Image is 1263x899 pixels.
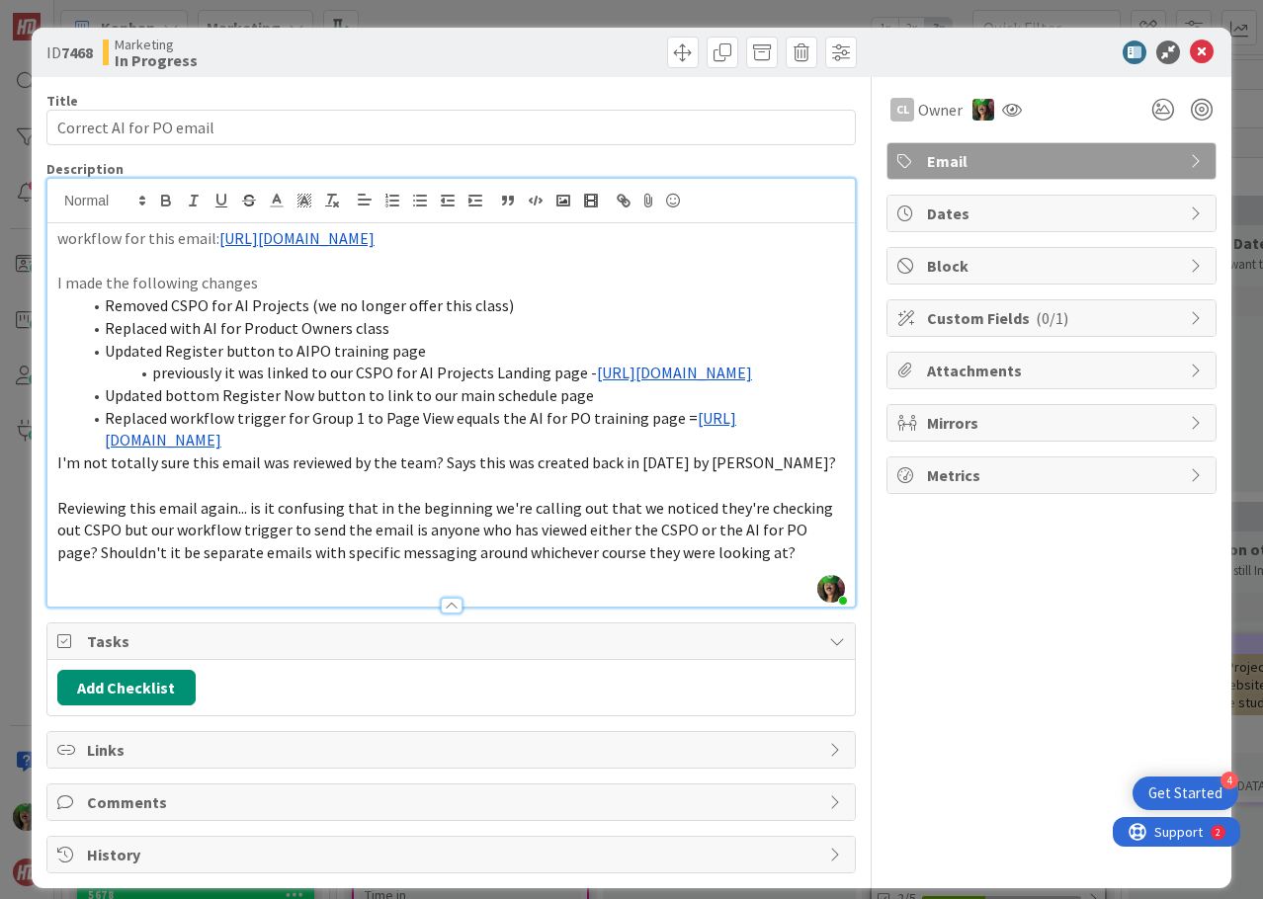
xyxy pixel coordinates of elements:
[927,202,1180,225] span: Dates
[105,295,514,315] span: Removed CSPO for AI Projects (we no longer offer this class)
[927,149,1180,173] span: Email
[927,463,1180,487] span: Metrics
[87,738,819,762] span: Links
[87,790,819,814] span: Comments
[42,3,90,27] span: Support
[972,99,994,121] img: SL
[1036,308,1068,328] span: ( 0/1 )
[890,98,914,122] div: CL
[57,498,836,562] span: Reviewing this email again... is it confusing that in the beginning we're calling out that we not...
[105,385,594,405] span: Updated bottom Register Now button to link to our main schedule page
[115,37,198,52] span: Marketing
[46,110,856,145] input: type card name here...
[927,254,1180,278] span: Block
[103,8,108,24] div: 2
[152,363,597,382] span: previously it was linked to our CSPO for AI Projects Landing page -
[927,411,1180,435] span: Mirrors
[597,363,752,382] a: [URL][DOMAIN_NAME]
[105,318,389,338] span: Replaced with AI for Product Owners class
[57,272,845,294] p: I made the following changes
[105,408,736,450] a: [URL][DOMAIN_NAME]
[927,359,1180,382] span: Attachments
[57,227,845,250] p: workflow for this email:
[105,341,426,361] span: Updated Register button to AIPO training page
[817,575,845,603] img: zMbp8UmSkcuFrGHA6WMwLokxENeDinhm.jpg
[115,52,198,68] b: In Progress
[1221,772,1238,789] div: 4
[46,160,124,178] span: Description
[46,92,78,110] label: Title
[46,41,93,64] span: ID
[918,98,963,122] span: Owner
[87,843,819,866] span: History
[87,629,819,653] span: Tasks
[1148,783,1222,803] div: Get Started
[219,228,375,248] a: [URL][DOMAIN_NAME]
[57,452,836,472] span: I'm not totally sure this email was reviewed by the team? Says this was created back in [DATE] by...
[927,306,1180,330] span: Custom Fields
[105,408,698,428] span: Replaced workflow trigger for Group 1 to Page View equals the AI for PO training page =
[57,670,196,705] button: Add Checklist
[61,42,93,62] b: 7468
[1133,776,1238,810] div: Open Get Started checklist, remaining modules: 4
